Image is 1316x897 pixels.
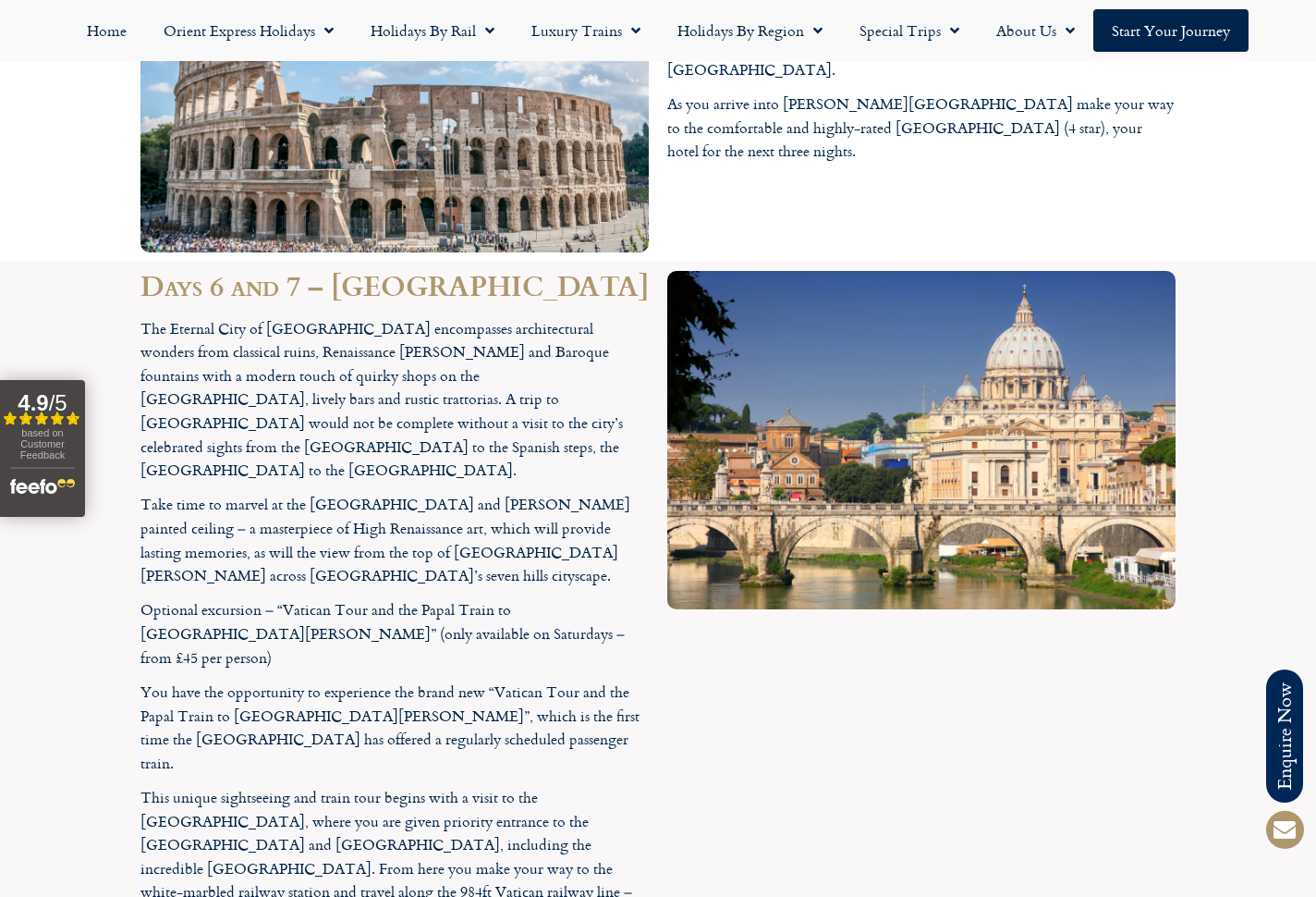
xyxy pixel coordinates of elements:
[140,271,649,299] h2: Days 6 and 7 – [GEOGRAPHIC_DATA]
[352,9,513,52] a: Holidays by Rail
[841,9,978,52] a: Special Trips
[140,317,649,483] p: The Eternal City of [GEOGRAPHIC_DATA] encompasses architectural wonders from classical ruins, Ren...
[68,9,145,52] a: Home
[659,9,841,52] a: Holidays by Region
[978,9,1093,52] a: About Us
[145,9,352,52] a: Orient Express Holidays
[140,598,649,670] p: Optional excursion – “Vatican Tour and the Papal Train to [GEOGRAPHIC_DATA][PERSON_NAME]” (only a...
[513,9,659,52] a: Luxury Trains
[140,681,649,775] p: You have the opportunity to experience the brand new “Vatican Tour and the Papal Train to [GEOGRA...
[140,493,649,587] p: Take time to marvel at the [GEOGRAPHIC_DATA] and [PERSON_NAME] painted ceiling – a masterpiece of...
[1093,9,1249,52] a: Start your Journey
[9,9,1307,52] nav: Menu
[667,92,1176,164] p: As you arrive into [PERSON_NAME][GEOGRAPHIC_DATA] make your way to the comfortable and highly-rat...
